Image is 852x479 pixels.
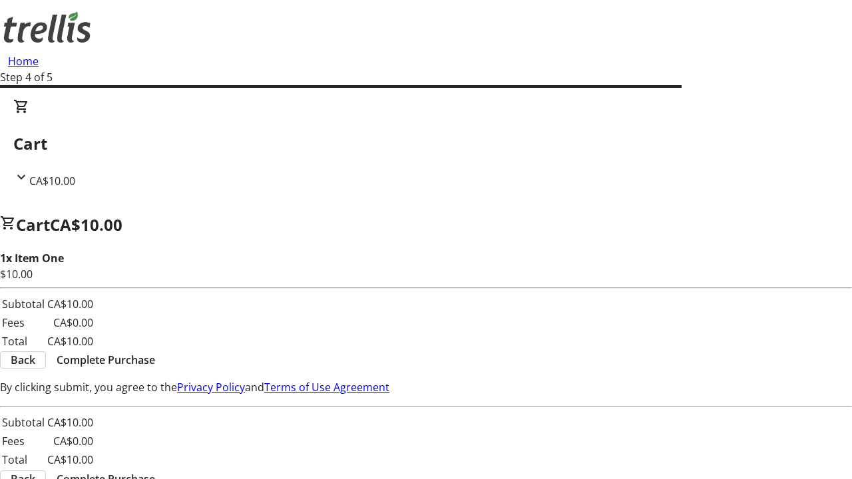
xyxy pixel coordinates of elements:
td: Fees [1,314,45,331]
td: Total [1,333,45,350]
span: Cart [16,214,50,236]
td: CA$10.00 [47,451,94,468]
td: Total [1,451,45,468]
td: CA$0.00 [47,314,94,331]
td: Fees [1,432,45,450]
td: Subtotal [1,414,45,431]
td: Subtotal [1,295,45,313]
span: CA$10.00 [50,214,122,236]
a: Privacy Policy [177,380,245,395]
h2: Cart [13,132,839,156]
td: CA$10.00 [47,414,94,431]
td: CA$0.00 [47,432,94,450]
span: CA$10.00 [29,174,75,188]
a: Terms of Use Agreement [264,380,389,395]
span: Back [11,352,35,368]
div: CartCA$10.00 [13,98,839,189]
span: Complete Purchase [57,352,155,368]
td: CA$10.00 [47,295,94,313]
td: CA$10.00 [47,333,94,350]
button: Complete Purchase [46,352,166,368]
